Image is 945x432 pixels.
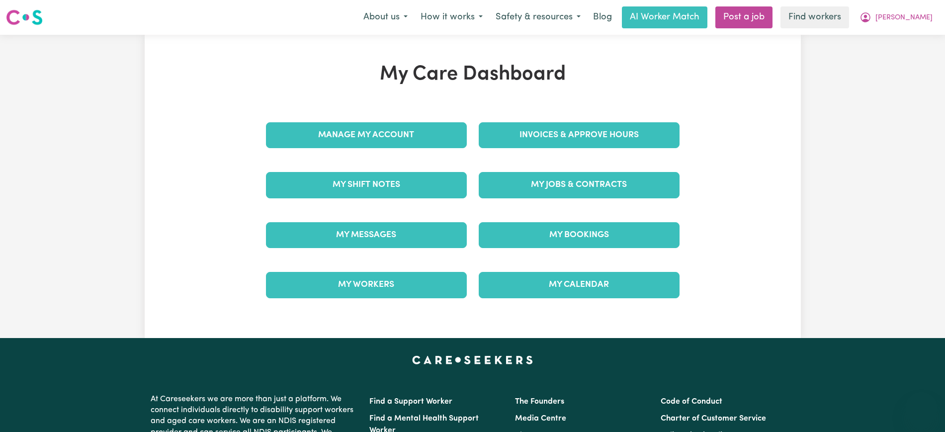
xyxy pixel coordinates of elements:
[479,272,680,298] a: My Calendar
[266,272,467,298] a: My Workers
[661,398,722,406] a: Code of Conduct
[587,6,618,28] a: Blog
[515,398,564,406] a: The Founders
[357,7,414,28] button: About us
[622,6,707,28] a: AI Worker Match
[479,222,680,248] a: My Bookings
[6,6,43,29] a: Careseekers logo
[479,172,680,198] a: My Jobs & Contracts
[266,122,467,148] a: Manage My Account
[715,6,773,28] a: Post a job
[905,392,937,424] iframe: Button to launch messaging window
[266,222,467,248] a: My Messages
[479,122,680,148] a: Invoices & Approve Hours
[260,63,686,86] h1: My Care Dashboard
[489,7,587,28] button: Safety & resources
[780,6,849,28] a: Find workers
[412,356,533,364] a: Careseekers home page
[6,8,43,26] img: Careseekers logo
[515,415,566,423] a: Media Centre
[414,7,489,28] button: How it works
[661,415,766,423] a: Charter of Customer Service
[853,7,939,28] button: My Account
[266,172,467,198] a: My Shift Notes
[369,398,452,406] a: Find a Support Worker
[875,12,933,23] span: [PERSON_NAME]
